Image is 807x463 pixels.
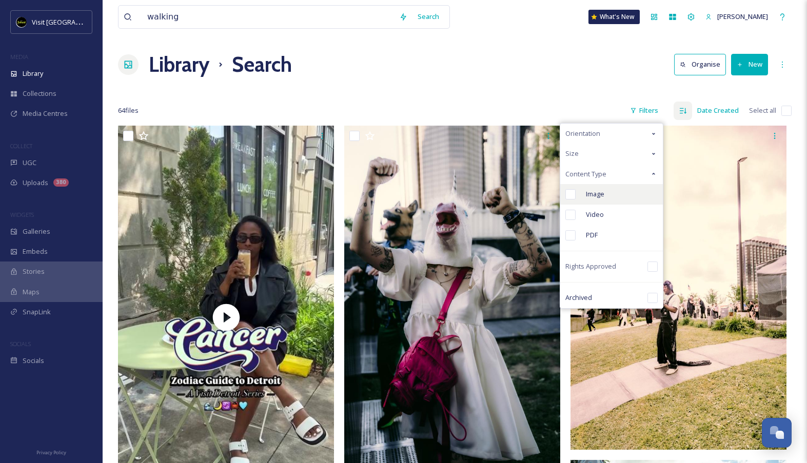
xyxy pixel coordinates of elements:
span: SOCIALS [10,340,31,348]
span: Maps [23,287,40,297]
span: Library [23,69,43,78]
span: PDF [586,230,598,240]
span: MEDIA [10,53,28,61]
span: WIDGETS [10,211,34,218]
span: Orientation [565,129,600,138]
span: Image [586,189,604,199]
div: Date Created [692,100,744,120]
a: Library [149,49,209,80]
span: Embeds [23,247,48,256]
button: New [731,54,768,75]
a: Privacy Policy [36,446,66,458]
div: Filters [625,100,663,120]
span: Select all [749,106,776,115]
span: Media Centres [23,109,68,118]
img: Movement After Parties (1).jpg [570,126,786,450]
div: Search [412,7,444,27]
span: Privacy Policy [36,449,66,456]
h1: Search [232,49,292,80]
span: [PERSON_NAME] [717,12,768,21]
span: Visit [GEOGRAPHIC_DATA] [32,17,111,27]
div: 380 [53,178,69,187]
button: Open Chat [762,418,792,448]
input: Search your library [142,6,394,28]
span: Socials [23,356,44,366]
span: SnapLink [23,307,51,317]
span: Uploads [23,178,48,188]
span: 64 file s [118,106,139,115]
span: Rights Approved [565,261,616,271]
a: [PERSON_NAME] [700,7,773,27]
span: Size [565,149,579,158]
span: Collections [23,89,56,98]
a: Organise [674,54,731,75]
span: Video [586,210,604,219]
img: VISIT%20DETROIT%20LOGO%20-%20BLACK%20BACKGROUND.png [16,17,27,27]
span: UGC [23,158,36,168]
span: COLLECT [10,142,32,150]
span: Stories [23,267,45,276]
a: What's New [588,10,640,24]
span: Galleries [23,227,50,236]
span: Archived [565,293,592,303]
span: Content Type [565,169,606,179]
button: Organise [674,54,726,75]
